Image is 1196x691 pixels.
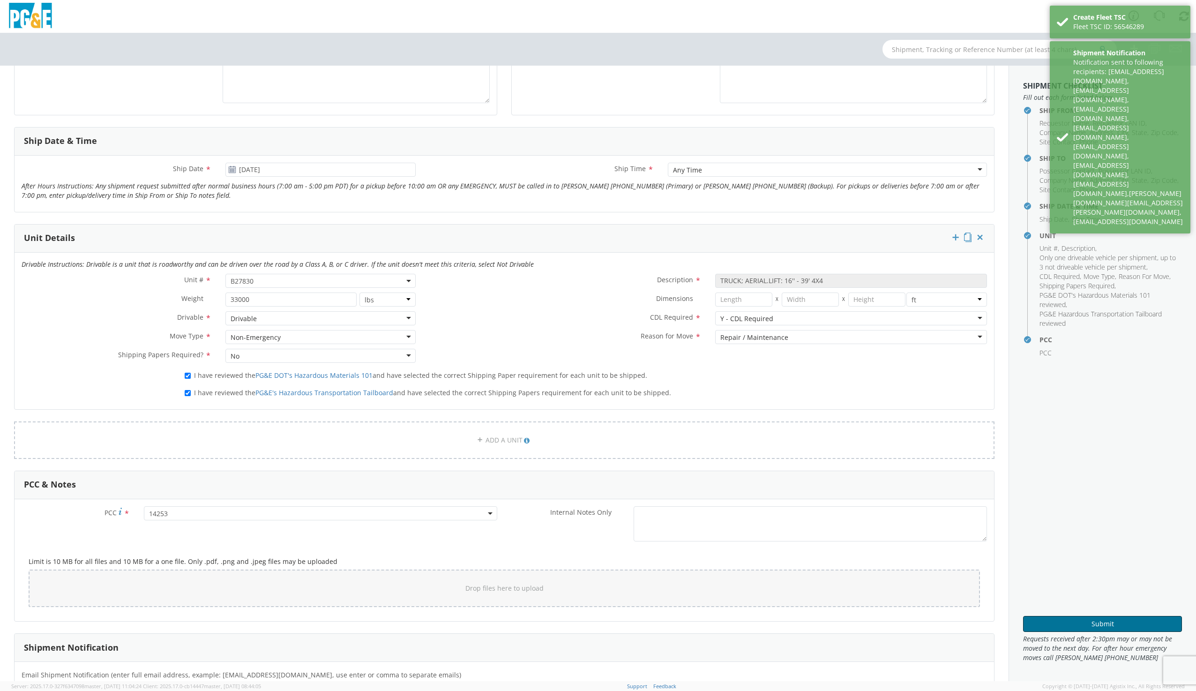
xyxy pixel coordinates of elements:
span: 14253 [149,509,492,518]
div: No [231,352,239,361]
a: ADD A UNIT [14,421,994,459]
h5: Limit is 10 MB for all files and 10 MB for a one file. Only .pdf, .png and .jpeg files may be upl... [29,558,980,565]
span: Drivable [177,313,203,322]
span: X [772,293,782,307]
span: Weight [181,294,203,303]
span: master, [DATE] 11:04:24 [84,683,142,690]
span: I have reviewed the and have selected the correct Shipping Paper requirement for each unit to be ... [194,371,647,380]
span: X [839,293,848,307]
span: Client: 2025.17.0-cb14447 [143,683,261,690]
span: PG&E DOT's Hazardous Materials 101 reviewed [1039,291,1151,309]
span: B27830 [231,277,410,285]
span: Move Type [170,331,203,340]
span: Description [657,275,693,284]
span: Copyright © [DATE]-[DATE] Agistix Inc., All Rights Reserved [1042,683,1185,690]
li: , [1039,281,1116,291]
span: Fill out each form listed below [1023,93,1182,102]
li: , [1061,244,1097,253]
div: Shipment Notification [1073,48,1183,58]
span: CDL Required [650,313,693,322]
li: , [1084,272,1116,281]
i: Drivable Instructions: Drivable is a unit that is roadworthy and can be driven over the road by a... [22,260,534,269]
li: , [1039,272,1081,281]
li: , [1039,253,1180,272]
span: Requests received after 2:30pm may or may not be moved to the next day. For after hour emergency ... [1023,634,1182,662]
h3: Ship Date & Time [24,136,97,146]
span: CDL Required [1039,272,1080,281]
h3: PCC & Notes [24,480,76,489]
div: Drivable [231,314,257,323]
li: , [1039,291,1180,309]
li: , [1119,272,1171,281]
li: , [1039,244,1059,253]
li: , [1039,137,1077,147]
span: Ship Time [614,164,646,173]
a: Support [627,683,647,690]
span: Shipping Papers Required? [118,350,203,359]
span: Requestor Name [1039,119,1089,128]
span: Server: 2025.17.0-327f6347098 [11,683,142,690]
span: Dimensions [656,294,693,303]
input: Length [715,293,772,307]
h4: PCC [1039,336,1182,343]
span: Ship Date [1039,215,1068,224]
span: Only one driveable vehicle per shipment, up to 3 not driveable vehicle per shipment [1039,253,1176,271]
h4: Ship From [1039,107,1182,114]
div: Repair / Maintenance [720,333,788,342]
li: , [1039,215,1069,224]
span: Internal Notes Only [550,508,612,517]
span: Reason for Move [641,331,693,340]
input: Shipment, Tracking or Reference Number (at least 4 chars) [882,40,1117,59]
span: Unit # [184,275,203,284]
span: PCC [1039,348,1052,357]
div: Any Time [673,165,702,175]
div: Non-Emergency [231,333,281,342]
i: After Hours Instructions: Any shipment request submitted after normal business hours (7:00 am - 5... [22,181,979,200]
li: , [1039,119,1091,128]
span: B27830 [225,274,415,288]
span: PCC [105,508,117,517]
h3: Shipment Notification [24,643,119,653]
strong: Shipment Checklist [1023,81,1103,91]
a: PG&E DOT's Hazardous Materials 101 [255,371,373,380]
span: Company Name [1039,128,1086,137]
span: Site Contact [1039,137,1076,146]
input: I have reviewed thePG&E's Hazardous Transportation Tailboardand have selected the correct Shippin... [185,390,191,396]
span: Description [1061,244,1095,253]
h4: Ship To [1039,155,1182,162]
img: pge-logo-06675f144f4cfa6a6814.png [7,3,54,30]
button: Submit [1023,616,1182,632]
span: PG&E Hazardous Transportation Tailboard reviewed [1039,309,1162,328]
li: , [1039,185,1077,195]
span: Possessor Contact [1039,166,1095,175]
div: Notification sent to following recipients: [EMAIL_ADDRESS][DOMAIN_NAME],[EMAIL_ADDRESS][DOMAIN_NA... [1073,58,1183,226]
span: Reason For Move [1119,272,1169,281]
span: Drop files here to upload [465,584,544,593]
input: Height [848,293,905,307]
div: Create Fleet TSC [1073,13,1183,22]
span: Ship Date [173,164,203,173]
a: Feedback [653,683,676,690]
span: Company Name [1039,176,1086,185]
h4: Ship Date & Time [1039,203,1182,210]
input: I have reviewed thePG&E DOT's Hazardous Materials 101and have selected the correct Shipping Paper... [185,373,191,379]
h3: Unit Details [24,233,75,243]
span: Site Contact [1039,185,1076,194]
h4: Unit [1039,232,1182,239]
div: Y - CDL Required [720,314,773,323]
a: PG&E's Hazardous Transportation Tailboard [255,388,393,397]
span: I have reviewed the and have selected the correct Shipping Papers requirement for each unit to be... [194,388,671,397]
div: Fleet TSC ID: 56546289 [1073,22,1183,31]
span: 14253 [144,506,497,520]
span: Unit # [1039,244,1058,253]
span: Move Type [1084,272,1115,281]
input: Width [782,293,839,307]
span: master, [DATE] 08:44:05 [204,683,261,690]
li: , [1039,166,1096,176]
li: , [1039,128,1087,137]
span: Shipping Papers Required [1039,281,1114,290]
li: , [1039,176,1087,185]
span: Email Shipment Notification (enter full email address, example: jdoe01@agistix.com, use enter or ... [22,670,461,679]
